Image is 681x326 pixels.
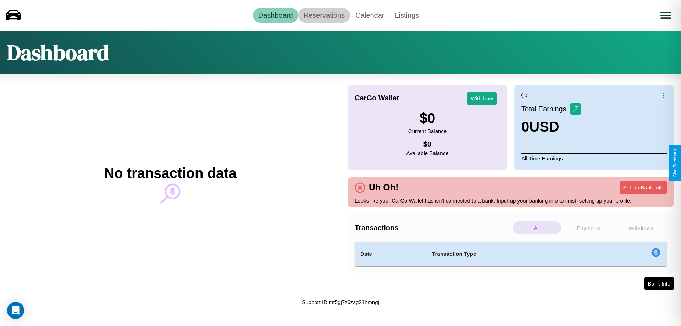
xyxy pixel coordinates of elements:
a: Calendar [350,8,389,23]
button: Withdraw [467,92,497,105]
p: All [513,221,561,234]
div: Open Intercom Messenger [7,302,24,319]
button: Open menu [656,5,676,25]
table: simple table [355,242,667,266]
h3: 0 USD [521,119,581,135]
h4: Transaction Type [432,250,593,258]
p: Looks like your CarGo Wallet has isn't connected to a bank. Input up your banking info to finish ... [355,196,667,205]
h4: $ 0 [406,140,449,148]
h4: Transactions [355,224,511,232]
h4: Date [360,250,421,258]
a: Reservations [298,8,350,23]
h2: No transaction data [104,165,236,181]
h4: CarGo Wallet [355,94,399,102]
h1: Dashboard [7,38,109,67]
h3: $ 0 [408,110,447,126]
p: Withdraws [616,221,665,234]
a: Dashboard [253,8,298,23]
p: Available Balance [406,148,449,158]
p: Total Earnings [521,103,570,115]
div: Give Feedback [672,149,677,177]
p: All Time Earnings [521,153,667,163]
h4: Uh Oh! [365,182,402,193]
p: Payments [565,221,613,234]
button: Bank Info [644,277,674,290]
p: Current Balance [408,126,447,136]
a: Listings [389,8,424,23]
button: Set Up Bank Info [620,181,667,194]
p: Support ID: mf5gj7z6zsg21hmngj [302,297,379,307]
